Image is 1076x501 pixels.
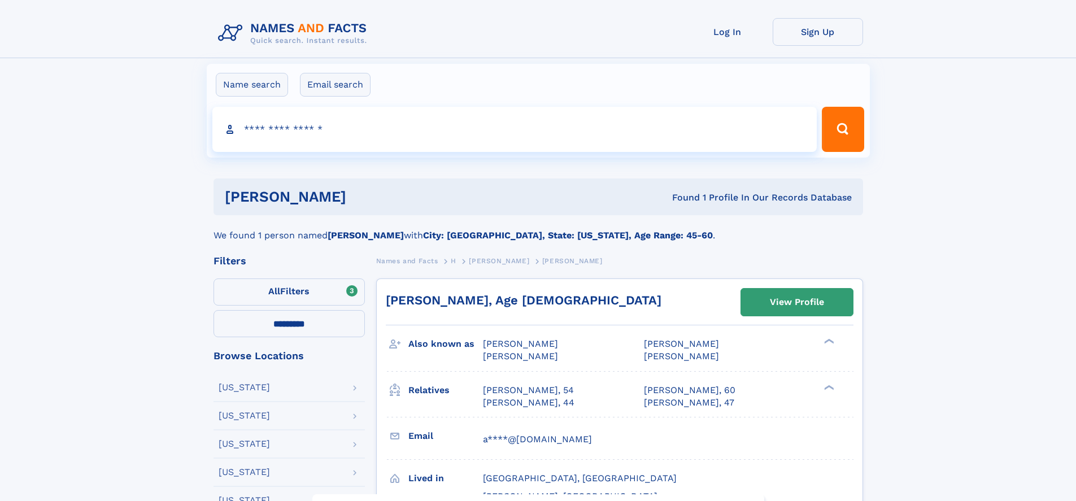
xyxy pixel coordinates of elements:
[214,215,863,242] div: We found 1 person named with .
[423,230,713,241] b: City: [GEOGRAPHIC_DATA], State: [US_STATE], Age Range: 45-60
[770,289,824,315] div: View Profile
[822,107,864,152] button: Search Button
[408,381,483,400] h3: Relatives
[214,351,365,361] div: Browse Locations
[821,384,835,391] div: ❯
[219,439,270,448] div: [US_STATE]
[483,384,574,397] a: [PERSON_NAME], 54
[376,254,438,268] a: Names and Facts
[451,257,456,265] span: H
[219,411,270,420] div: [US_STATE]
[469,257,529,265] span: [PERSON_NAME]
[408,426,483,446] h3: Email
[214,18,376,49] img: Logo Names and Facts
[773,18,863,46] a: Sign Up
[408,334,483,354] h3: Also known as
[483,338,558,349] span: [PERSON_NAME]
[408,469,483,488] h3: Lived in
[214,256,365,266] div: Filters
[483,397,574,409] a: [PERSON_NAME], 44
[386,293,661,307] a: [PERSON_NAME], Age [DEMOGRAPHIC_DATA]
[451,254,456,268] a: H
[219,383,270,392] div: [US_STATE]
[212,107,817,152] input: search input
[214,278,365,306] label: Filters
[469,254,529,268] a: [PERSON_NAME]
[644,338,719,349] span: [PERSON_NAME]
[821,338,835,345] div: ❯
[483,473,677,483] span: [GEOGRAPHIC_DATA], [GEOGRAPHIC_DATA]
[644,397,734,409] a: [PERSON_NAME], 47
[741,289,853,316] a: View Profile
[682,18,773,46] a: Log In
[644,384,735,397] a: [PERSON_NAME], 60
[483,351,558,361] span: [PERSON_NAME]
[219,468,270,477] div: [US_STATE]
[300,73,371,97] label: Email search
[225,190,509,204] h1: [PERSON_NAME]
[542,257,603,265] span: [PERSON_NAME]
[509,191,852,204] div: Found 1 Profile In Our Records Database
[216,73,288,97] label: Name search
[644,351,719,361] span: [PERSON_NAME]
[328,230,404,241] b: [PERSON_NAME]
[268,286,280,297] span: All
